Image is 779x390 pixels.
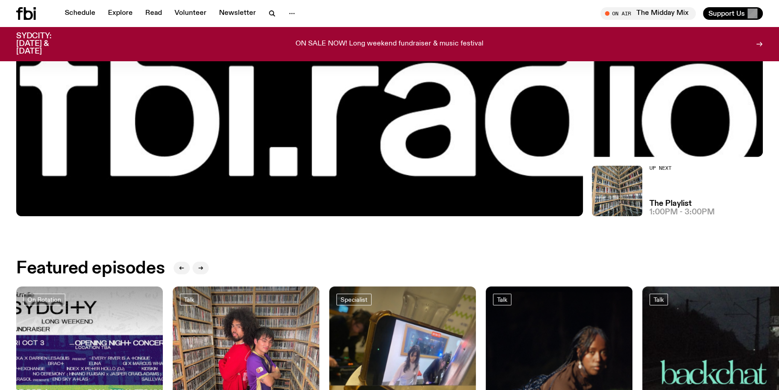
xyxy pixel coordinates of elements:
[214,7,261,20] a: Newsletter
[103,7,138,20] a: Explore
[169,7,212,20] a: Volunteer
[16,260,165,277] h2: Featured episodes
[654,296,664,303] span: Talk
[23,294,65,305] a: On Rotation
[340,296,367,303] span: Specialist
[703,7,763,20] button: Support Us
[592,166,642,216] img: A corner shot of the fbi music library
[59,7,101,20] a: Schedule
[649,294,668,305] a: Talk
[649,200,692,208] a: The Playlist
[600,7,696,20] button: On AirThe Midday Mix
[493,294,511,305] a: Talk
[180,294,198,305] a: Talk
[497,296,507,303] span: Talk
[184,296,194,303] span: Talk
[295,40,484,48] p: ON SALE NOW! Long weekend fundraiser & music festival
[336,294,372,305] a: Specialist
[27,296,61,303] span: On Rotation
[649,166,715,171] h2: Up Next
[16,32,74,55] h3: SYDCITY: [DATE] & [DATE]
[140,7,167,20] a: Read
[708,9,745,18] span: Support Us
[649,209,715,216] span: 1:00pm - 3:00pm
